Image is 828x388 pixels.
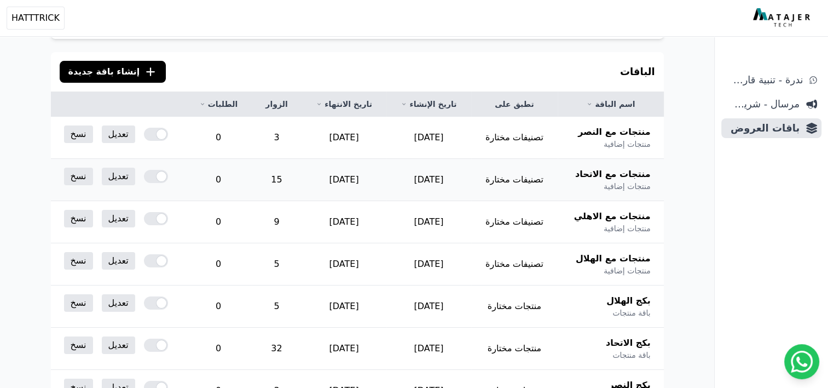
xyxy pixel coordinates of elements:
td: 0 [185,243,252,286]
td: تصنيفات مختارة [471,201,558,243]
a: تعديل [102,168,135,185]
span: مرسال - شريط دعاية [726,96,800,112]
span: بكج الاتحاد [606,336,651,350]
td: منتجات مختارة [471,328,558,370]
td: تصنيفات مختارة [471,117,558,159]
td: 0 [185,286,252,328]
span: منتجات مع الاهلي [574,210,651,223]
td: منتجات مختارة [471,286,558,328]
a: نسخ [64,168,93,185]
span: منتجات إضافية [604,181,650,192]
span: باقة منتجات [612,307,650,318]
a: تعديل [102,125,135,143]
td: [DATE] [386,286,471,328]
td: [DATE] [302,328,386,370]
a: تعديل [102,336,135,354]
td: [DATE] [302,117,386,159]
span: منتجات مع النصر [578,125,650,139]
img: MatajerTech Logo [753,8,813,28]
th: تطبق على [471,92,558,117]
td: 15 [252,159,302,201]
span: إنشاء باقة جديدة [68,65,140,78]
a: تعديل [102,252,135,270]
td: 5 [252,286,302,328]
a: اسم الباقة [571,99,650,110]
td: 0 [185,117,252,159]
td: تصنيفات مختارة [471,243,558,286]
a: نسخ [64,336,93,354]
span: منتجات إضافية [604,223,650,234]
td: 0 [185,201,252,243]
td: 32 [252,328,302,370]
a: نسخ [64,210,93,227]
td: [DATE] [386,243,471,286]
td: تصنيفات مختارة [471,159,558,201]
td: 3 [252,117,302,159]
span: منتجات إضافية [604,265,650,276]
span: منتجات مع الهلال [576,252,651,265]
th: الزوار [252,92,302,117]
span: منتجات إضافية [604,139,650,150]
h3: الباقات [620,64,655,79]
a: تاريخ الانتهاء [315,99,373,110]
a: تاريخ الإنشاء [399,99,458,110]
td: 0 [185,328,252,370]
td: [DATE] [386,201,471,243]
td: [DATE] [386,328,471,370]
span: باقة منتجات [612,350,650,361]
td: 5 [252,243,302,286]
td: [DATE] [302,243,386,286]
td: 0 [185,159,252,201]
td: [DATE] [302,159,386,201]
a: تعديل [102,210,135,227]
td: [DATE] [386,117,471,159]
button: إنشاء باقة جديدة [60,61,166,83]
button: HATTTRICK [7,7,65,30]
td: [DATE] [302,201,386,243]
span: HATTTRICK [11,12,60,25]
a: نسخ [64,252,93,270]
span: بكج الهلال [606,294,651,307]
a: الطلبات [198,99,239,110]
span: ندرة - تنبية قارب علي النفاذ [726,72,803,88]
span: باقات العروض [726,121,800,136]
td: 9 [252,201,302,243]
td: [DATE] [386,159,471,201]
td: [DATE] [302,286,386,328]
a: نسخ [64,125,93,143]
span: منتجات مع الاتحاد [575,168,651,181]
a: نسخ [64,294,93,312]
a: تعديل [102,294,135,312]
